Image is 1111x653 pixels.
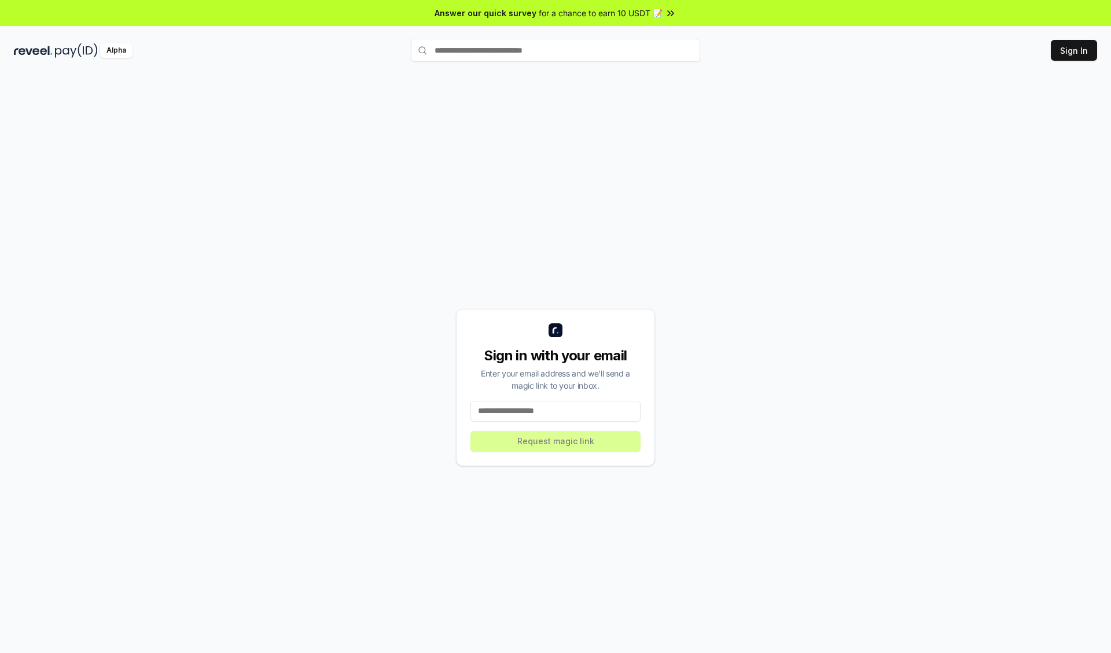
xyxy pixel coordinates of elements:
span: Answer our quick survey [435,7,536,19]
div: Alpha [100,43,133,58]
button: Sign In [1051,40,1097,61]
img: reveel_dark [14,43,53,58]
img: logo_small [549,323,562,337]
div: Enter your email address and we’ll send a magic link to your inbox. [470,367,641,392]
img: pay_id [55,43,98,58]
span: for a chance to earn 10 USDT 📝 [539,7,663,19]
div: Sign in with your email [470,346,641,365]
